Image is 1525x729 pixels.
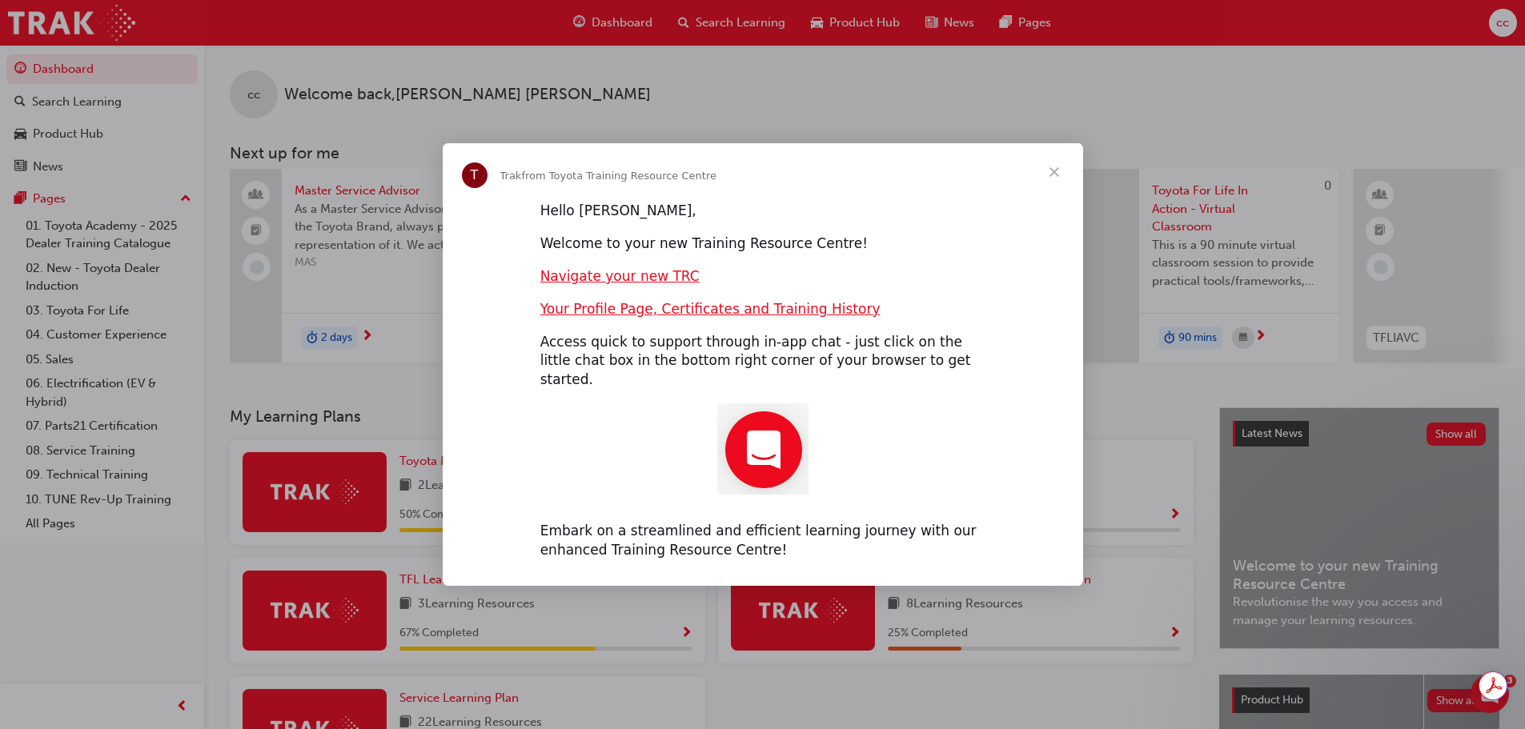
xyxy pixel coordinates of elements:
[1025,143,1083,201] span: Close
[540,301,881,317] a: Your Profile Page, Certificates and Training History
[521,170,716,182] span: from Toyota Training Resource Centre
[540,234,985,254] div: Welcome to your new Training Resource Centre!
[540,202,985,221] div: Hello [PERSON_NAME],
[540,333,985,390] div: Access quick to support through in-app chat - just click on the little chat box in the bottom rig...
[462,162,488,188] div: Profile image for Trak
[540,268,700,284] a: Navigate your new TRC
[500,170,522,182] span: Trak
[540,522,985,560] div: Embark on a streamlined and efficient learning journey with our enhanced Training Resource Centre!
